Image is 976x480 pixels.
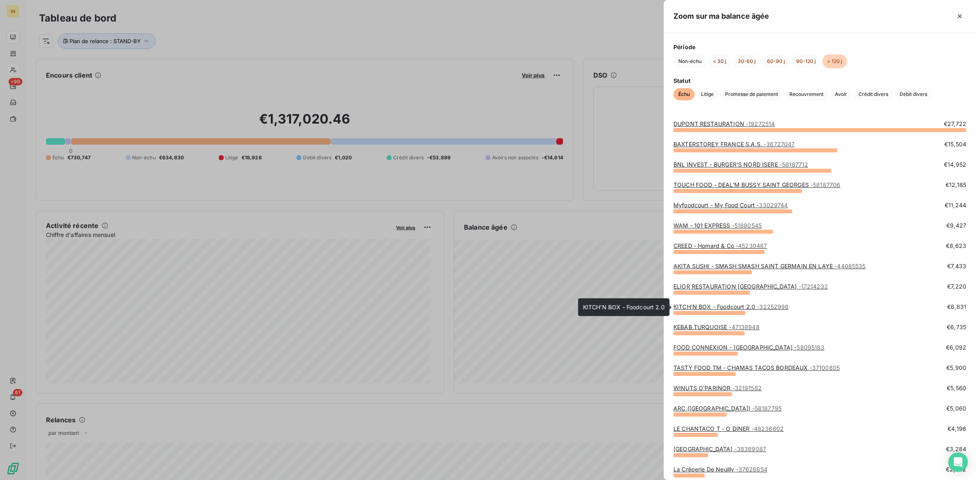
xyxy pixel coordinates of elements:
[946,445,966,453] span: €3,284
[947,262,966,270] span: €7,433
[673,76,966,85] span: Statut
[946,465,966,473] span: €2,982
[729,324,759,330] span: - 47138948
[673,344,825,351] a: FOOD CONNEXION - [GEOGRAPHIC_DATA]
[895,88,932,100] button: Débit divers
[946,364,966,372] span: €5,900
[673,242,767,249] a: CREED - Homard & Co
[736,242,767,249] span: - 45230487
[673,405,782,412] a: ARC ([GEOGRAPHIC_DATA])
[673,466,767,473] a: La Crêperie De Neuilly
[947,282,966,291] span: €7,220
[946,242,966,250] span: €8,623
[757,303,789,310] span: - 32252998
[732,222,762,229] span: - 51880545
[720,88,783,100] button: Promesse de paiement
[799,283,828,290] span: - 17214232
[673,161,808,168] a: BNL INVEST - BURGER'S NORD ISERE
[734,445,766,452] span: - 38389087
[822,54,847,68] button: > 120 j
[944,161,966,169] span: €14,952
[583,304,664,311] span: KITCH'N BOX - Foodcourt 2.0
[834,263,865,269] span: - 44085535
[673,120,775,127] a: DUPONT RESTAURATION
[944,140,966,148] span: €15,504
[696,88,719,100] button: Litige
[673,445,766,452] a: [GEOGRAPHIC_DATA]
[673,303,789,310] a: KITCH'N BOX - Foodcourt 2.0
[762,54,790,68] button: 60-90 j
[732,384,762,391] span: - 32191582
[791,54,821,68] button: 90-120 j
[794,344,824,351] span: - 58095183
[673,425,784,432] a: LE CHANTACO T - O DINER
[746,120,775,127] span: - 19272514
[854,88,893,100] button: Crédit divers
[673,263,866,269] a: AKITA SUSHI - SMASH SMASH SAINT GERMAIN EN LAYE
[736,466,767,473] span: - 37626854
[673,54,706,68] button: Non-échu
[673,324,760,330] a: KEBAB TURQUOISE
[780,161,808,168] span: - 58187712
[948,452,968,472] div: Open Intercom Messenger
[810,364,840,371] span: - 37100805
[752,405,782,412] span: - 58187795
[944,120,966,128] span: €27,722
[946,404,966,413] span: €5,060
[673,43,966,51] span: Période
[947,384,966,392] span: €5,560
[708,54,731,68] button: < 30 j
[830,88,852,100] button: Avoir
[673,364,840,371] a: TASTY FOOD TM - CHAMAS TACOS BORDEAUX
[810,181,840,188] span: - 58187706
[673,11,769,22] h5: Zoom sur ma balance âgée
[946,343,966,352] span: €6,092
[946,222,966,230] span: €9,427
[945,181,966,189] span: €12,185
[673,181,840,188] a: TOUCH FOOD - DEAL'M BUSSY SAINT GEORGES
[673,141,795,148] a: BAXTERSTOREY FRANCE S.A.S.
[945,201,966,209] span: €11,244
[756,202,788,209] span: - 33029744
[752,425,784,432] span: - 48236602
[673,202,788,209] a: Myfoodcourt - My Food Court
[947,323,966,331] span: €6,735
[673,88,695,100] button: Échu
[948,425,966,433] span: €4,196
[784,88,828,100] button: Recouvrement
[673,283,828,290] a: ELIOR RESTAURATION [GEOGRAPHIC_DATA]
[673,222,762,229] a: WAM - 101 EXPRESS
[764,141,795,148] span: - 36727047
[733,54,760,68] button: 30-60 j
[673,384,762,391] a: WINUTS O'PARINOR
[947,303,966,311] span: €6,831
